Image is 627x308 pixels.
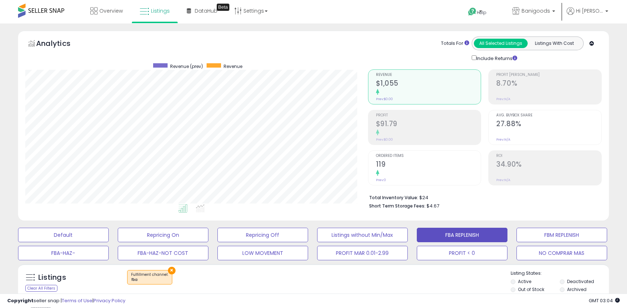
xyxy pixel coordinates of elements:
[516,228,607,242] button: FBM REPLENISH
[477,9,487,16] span: Help
[567,7,608,23] a: Hi [PERSON_NAME]
[118,228,208,242] button: Repricing On
[496,137,510,142] small: Prev: N/A
[516,246,607,260] button: NO COMPRAR MAS
[427,202,439,209] span: $4.67
[567,286,587,292] label: Archived
[62,297,92,304] a: Terms of Use
[369,203,425,209] b: Short Term Storage Fees:
[18,228,109,242] button: Default
[376,114,481,117] span: Profit
[441,40,469,47] div: Totals For
[317,228,408,242] button: Listings without Min/Max
[151,7,170,14] span: Listings
[131,272,168,283] span: Fulfillment channel :
[38,273,66,283] h5: Listings
[474,39,528,48] button: All Selected Listings
[94,297,125,304] a: Privacy Policy
[376,120,481,129] h2: $91.79
[376,97,393,101] small: Prev: $0.00
[589,297,620,304] span: 2025-09-11 03:04 GMT
[518,286,544,292] label: Out of Stock
[496,114,601,117] span: Avg. Buybox Share
[496,160,601,170] h2: 34.90%
[468,7,477,16] i: Get Help
[36,38,85,50] h5: Analytics
[462,2,501,23] a: Help
[18,246,109,260] button: FBA-HAZ-
[576,7,603,14] span: Hi [PERSON_NAME]
[131,277,168,282] div: fba
[466,54,526,62] div: Include Returns
[99,7,123,14] span: Overview
[496,97,510,101] small: Prev: N/A
[170,63,203,69] span: Revenue (prev)
[369,193,597,201] li: $24
[511,270,609,277] p: Listing States:
[496,178,510,182] small: Prev: N/A
[376,154,481,158] span: Ordered Items
[496,79,601,89] h2: 8.70%
[417,246,507,260] button: PROFIT < 0
[217,246,308,260] button: LOW MOVEMENT
[168,267,176,274] button: ×
[217,4,229,11] div: Tooltip anchor
[417,228,507,242] button: FBA REPLENISH
[217,228,308,242] button: Repricing Off
[118,246,208,260] button: FBA-HAZ-NOT COST
[376,79,481,89] h2: $1,055
[7,298,125,304] div: seller snap | |
[25,285,57,292] div: Clear All Filters
[527,39,581,48] button: Listings With Cost
[522,7,550,14] span: Banigoods
[376,178,386,182] small: Prev: 0
[496,154,601,158] span: ROI
[376,73,481,77] span: Revenue
[195,7,217,14] span: DataHub
[224,63,242,69] span: Revenue
[376,137,393,142] small: Prev: $0.00
[567,278,594,285] label: Deactivated
[7,297,34,304] strong: Copyright
[518,278,531,285] label: Active
[496,73,601,77] span: Profit [PERSON_NAME]
[376,160,481,170] h2: 119
[369,194,418,201] b: Total Inventory Value:
[317,246,408,260] button: PROFIT MAR 0.01-2.99
[496,120,601,129] h2: 27.88%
